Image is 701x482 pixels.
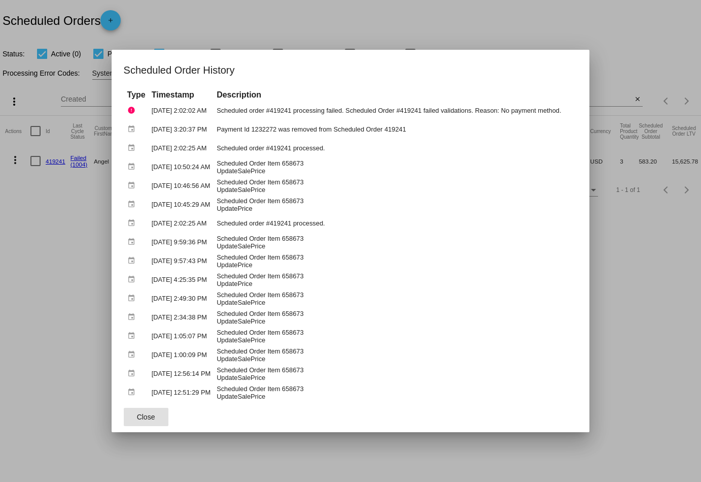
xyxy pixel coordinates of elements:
[214,365,576,382] td: Scheduled Order Item 658673 UpdateSalePrice
[214,102,576,119] td: Scheduled order #419241 processing failed. Scheduled Order #419241 failed validations. Reason: No...
[149,252,213,270] td: [DATE] 9:57:43 PM
[127,140,139,156] mat-icon: event
[214,158,576,176] td: Scheduled Order Item 658673 UpdateSalePrice
[149,89,213,101] th: Timestamp
[149,290,213,307] td: [DATE] 2:49:30 PM
[127,366,139,381] mat-icon: event
[149,271,213,288] td: [DATE] 4:25:35 PM
[127,234,139,250] mat-icon: event
[149,365,213,382] td: [DATE] 12:56:14 PM
[214,252,576,270] td: Scheduled Order Item 658673 UpdatePrice
[149,177,213,195] td: [DATE] 10:46:56 AM
[214,89,576,101] th: Description
[127,347,139,363] mat-icon: event
[149,346,213,364] td: [DATE] 1:00:09 PM
[137,413,155,421] span: Close
[149,327,213,345] td: [DATE] 1:05:07 PM
[149,233,213,251] td: [DATE] 9:59:36 PM
[127,159,139,175] mat-icon: event
[214,120,576,138] td: Payment Id 1232272 was removed from Scheduled Order 419241
[214,308,576,326] td: Scheduled Order Item 658673 UpdateSalePrice
[125,89,148,101] th: Type
[127,103,139,118] mat-icon: error
[149,102,213,119] td: [DATE] 2:02:02 AM
[149,214,213,232] td: [DATE] 2:02:25 AM
[214,327,576,345] td: Scheduled Order Item 658673 UpdateSalePrice
[127,272,139,287] mat-icon: event
[214,214,576,232] td: Scheduled order #419241 processed.
[149,196,213,213] td: [DATE] 10:45:29 AM
[127,178,139,194] mat-icon: event
[149,158,213,176] td: [DATE] 10:50:24 AM
[214,271,576,288] td: Scheduled Order Item 658673 UpdatePrice
[127,121,139,137] mat-icon: event
[214,383,576,401] td: Scheduled Order Item 658673 UpdateSalePrice
[214,290,576,307] td: Scheduled Order Item 658673 UpdateSalePrice
[149,120,213,138] td: [DATE] 3:20:37 PM
[127,291,139,306] mat-icon: event
[127,215,139,231] mat-icon: event
[124,408,168,426] button: Close dialog
[149,383,213,401] td: [DATE] 12:51:29 PM
[127,197,139,212] mat-icon: event
[149,139,213,157] td: [DATE] 2:02:25 AM
[214,233,576,251] td: Scheduled Order Item 658673 UpdateSalePrice
[214,196,576,213] td: Scheduled Order Item 658673 UpdatePrice
[214,139,576,157] td: Scheduled order #419241 processed.
[214,177,576,195] td: Scheduled Order Item 658673 UpdateSalePrice
[124,62,578,78] h1: Scheduled Order History
[127,309,139,325] mat-icon: event
[127,384,139,400] mat-icon: event
[127,253,139,269] mat-icon: event
[149,308,213,326] td: [DATE] 2:34:38 PM
[214,346,576,364] td: Scheduled Order Item 658673 UpdateSalePrice
[127,328,139,344] mat-icon: event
